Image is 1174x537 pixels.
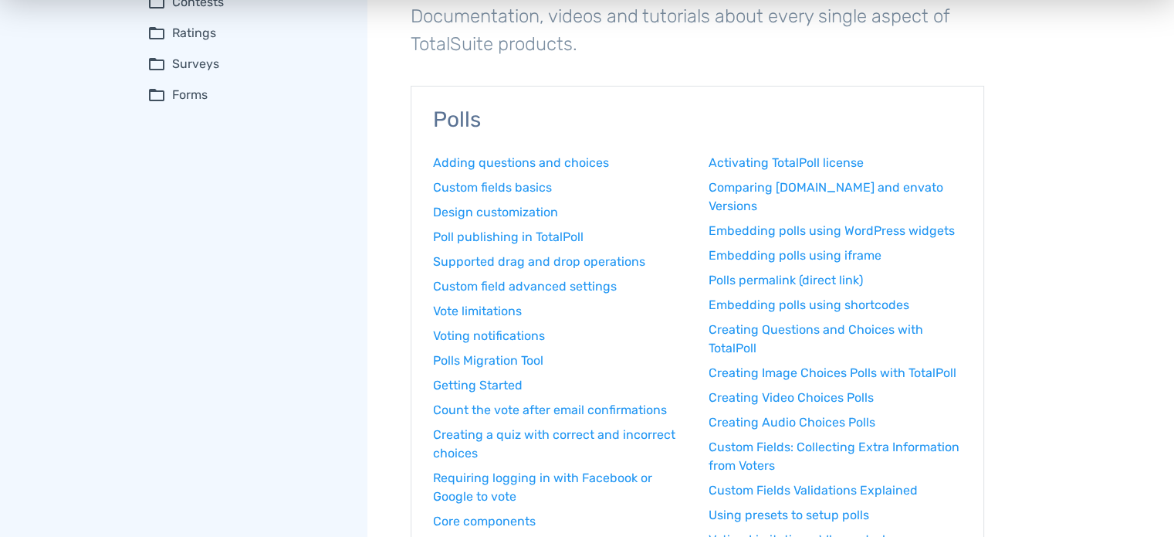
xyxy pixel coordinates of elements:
[709,321,962,358] a: Creating Questions and Choices with TotalPoll
[709,246,962,265] a: Embedding polls using iframe
[433,178,686,197] a: Custom fields basics
[709,154,962,172] a: Activating TotalPoll license
[433,302,686,321] a: Vote limitations
[433,203,686,222] a: Design customization
[147,55,346,73] summary: folder_openSurveys
[709,389,962,407] a: Creating Video Choices Polls
[709,222,962,240] a: Embedding polls using WordPress widgets
[433,401,686,420] a: Count the vote after email confirmations
[709,413,962,432] a: Creating Audio Choices Polls
[433,253,686,271] a: Supported drag and drop operations
[147,55,166,73] span: folder_open
[147,86,346,104] summary: folder_openForms
[433,154,686,172] a: Adding questions and choices
[433,426,686,463] a: Creating a quiz with correct and incorrect choices
[433,108,962,132] h3: Polls
[433,277,686,296] a: Custom field advanced settings
[709,296,962,314] a: Embedding polls using shortcodes
[433,327,686,345] a: Voting notifications
[709,481,962,500] a: Custom Fields Validations Explained
[147,24,166,42] span: folder_open
[709,364,962,382] a: Creating Image Choices Polls with TotalPoll
[147,86,166,104] span: folder_open
[709,506,962,525] a: Using presets to setup polls
[433,376,686,395] a: Getting Started
[709,438,962,475] a: Custom Fields: Collecting Extra Information from Voters
[411,2,984,58] p: Documentation, videos and tutorials about every single aspect of TotalSuite products.
[147,24,346,42] summary: folder_openRatings
[709,271,962,290] a: Polls permalink (direct link)
[433,228,686,246] a: Poll publishing in TotalPoll
[433,352,686,370] a: Polls Migration Tool
[433,469,686,506] a: Requiring logging in with Facebook or Google to vote
[709,178,962,216] a: Comparing [DOMAIN_NAME] and envato Versions
[433,512,686,531] a: Core components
